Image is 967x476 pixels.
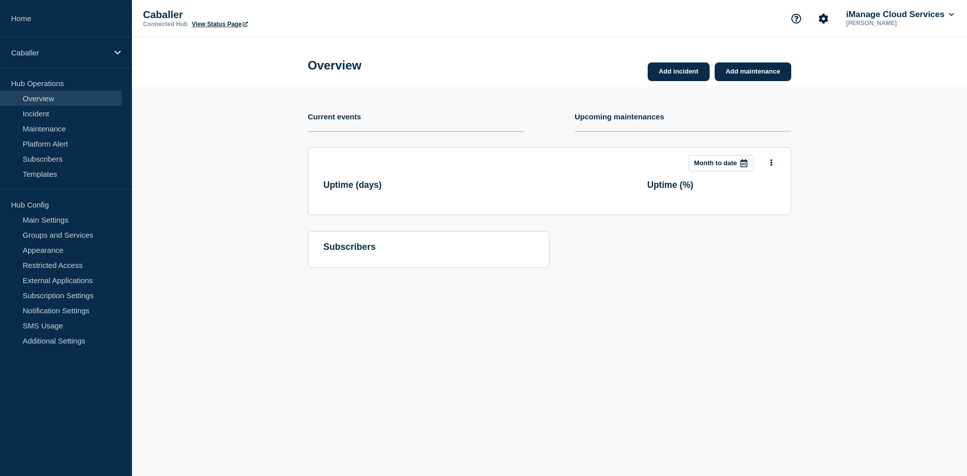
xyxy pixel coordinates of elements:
[844,20,949,27] p: [PERSON_NAME]
[813,8,834,29] button: Account settings
[192,21,248,28] a: View Status Page
[143,9,344,21] p: Caballer
[688,155,753,171] button: Month to date
[715,62,791,81] a: Add maintenance
[323,242,534,252] h4: subscribers
[11,48,108,57] p: Caballer
[575,112,664,121] h4: Upcoming maintenances
[786,8,807,29] button: Support
[647,180,694,190] h3: Uptime ( % )
[143,21,188,28] p: Connected Hub
[308,112,361,121] h4: Current events
[844,10,956,20] button: iManage Cloud Services
[648,62,710,81] a: Add incident
[694,159,737,167] p: Month to date
[308,58,362,73] h1: Overview
[323,180,382,190] h3: Uptime ( days )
